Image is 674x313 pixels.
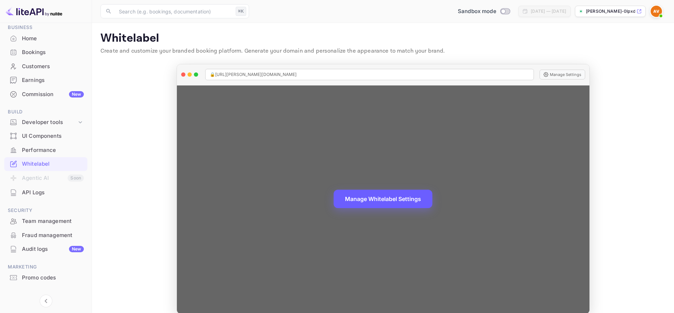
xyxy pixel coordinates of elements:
a: Bookings [4,46,87,59]
a: CommissionNew [4,88,87,101]
a: Team management [4,214,87,228]
a: Home [4,32,87,45]
span: Marketing [4,263,87,271]
div: Commission [22,90,84,99]
a: UI Components [4,129,87,142]
div: API Logs [4,186,87,200]
div: CommissionNew [4,88,87,101]
div: Home [22,35,84,43]
a: API Logs [4,186,87,199]
button: Collapse navigation [40,295,52,307]
span: Sandbox mode [458,7,496,16]
div: [DATE] — [DATE] [531,8,566,14]
div: Home [4,32,87,46]
a: Promo codes [4,271,87,284]
a: Fraud management [4,229,87,242]
img: Amey Vijeesh [651,6,662,17]
div: Bookings [22,48,84,57]
a: Performance [4,143,87,156]
div: Promo codes [22,274,84,282]
a: Customers [4,60,87,73]
span: Business [4,24,87,31]
div: Fraud management [22,231,84,240]
span: Build [4,108,87,116]
div: Customers [22,63,84,71]
div: UI Components [22,132,84,140]
div: Switch to Production mode [455,7,513,16]
span: 🔒 [URL][PERSON_NAME][DOMAIN_NAME] [210,71,297,78]
div: Performance [22,146,84,154]
div: Earnings [22,76,84,84]
div: Whitelabel [22,160,84,168]
div: Developer tools [22,118,77,126]
div: Audit logs [22,245,84,253]
div: ⌘K [236,7,246,16]
input: Search (e.g. bookings, documentation) [115,4,233,18]
span: Security [4,207,87,214]
img: LiteAPI logo [6,6,62,17]
div: Customers [4,60,87,73]
div: Promo codes [4,271,87,285]
a: Audit logsNew [4,242,87,255]
div: Developer tools [4,116,87,129]
p: [PERSON_NAME]-0lpxd.nui... [586,8,635,14]
p: Whitelabel [100,31,666,46]
button: Manage Whitelabel Settings [334,190,432,208]
div: Team management [22,217,84,225]
div: New [69,246,84,252]
div: Fraud management [4,229,87,242]
div: New [69,91,84,98]
a: Earnings [4,73,87,87]
div: Team management [4,214,87,228]
a: Whitelabel [4,157,87,170]
div: API Logs [22,189,84,197]
p: Create and customize your branded booking platform. Generate your domain and personalize the appe... [100,47,666,55]
button: Manage Settings [540,70,585,79]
